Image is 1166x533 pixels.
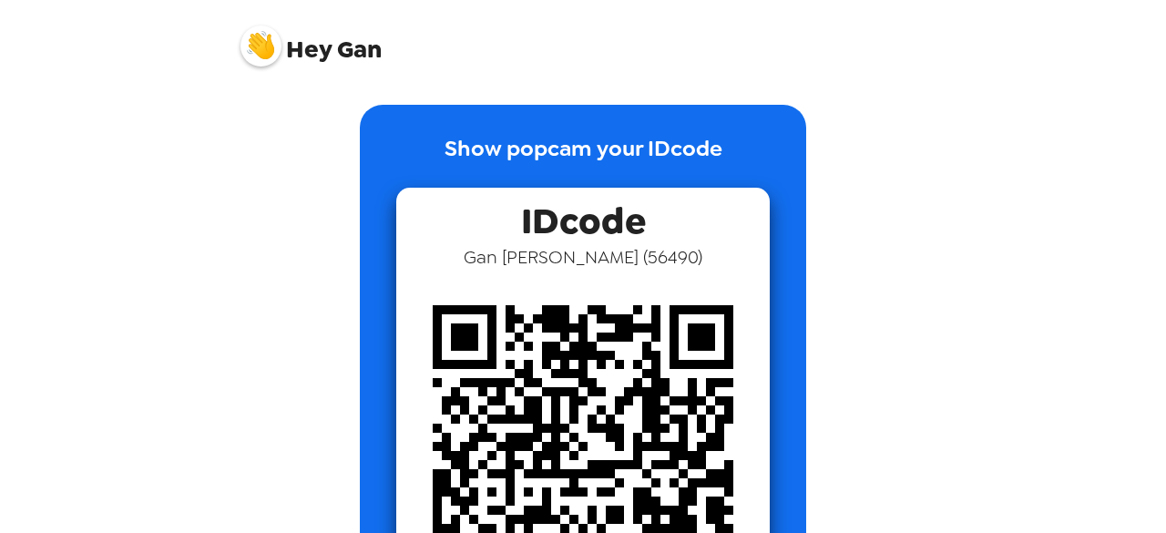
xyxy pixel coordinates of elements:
span: Gan [PERSON_NAME] ( 56490 ) [464,245,702,269]
span: Gan [240,16,382,62]
p: Show popcam your IDcode [445,132,722,188]
span: IDcode [521,188,646,245]
span: Hey [286,33,332,66]
img: profile pic [240,26,281,67]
